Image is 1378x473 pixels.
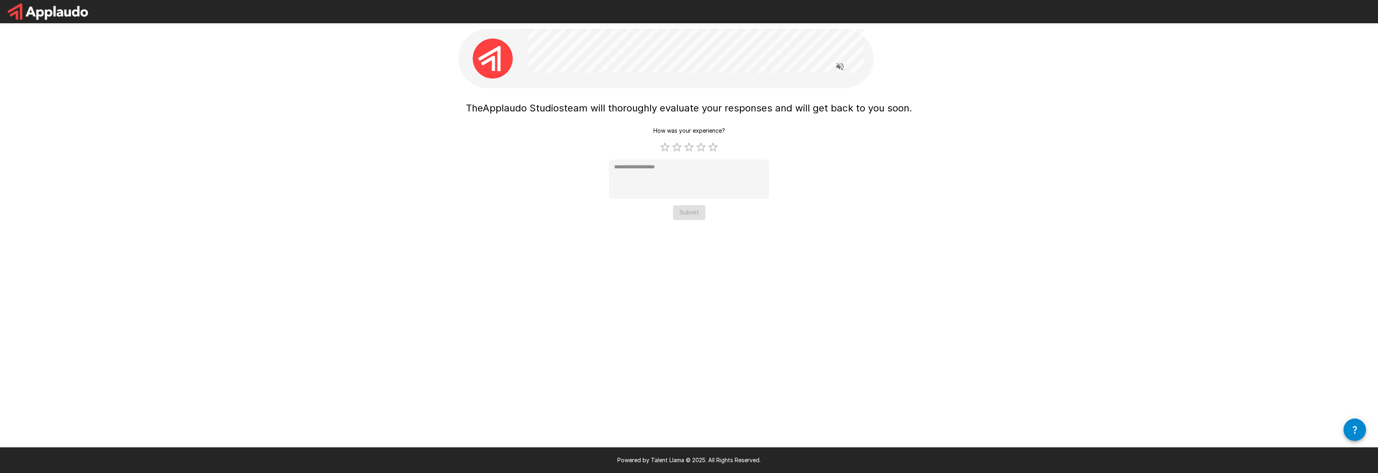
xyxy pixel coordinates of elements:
img: applaudo_avatar.png [473,38,513,79]
span: The [466,102,483,114]
p: Powered by Talent Llama © 2025. All Rights Reserved. [10,456,1368,464]
span: team will thoroughly evaluate your responses and will get back to you soon. [564,102,912,114]
p: How was your experience? [653,127,725,135]
button: Read questions aloud [832,59,848,75]
span: Applaudo Studios [483,102,564,114]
